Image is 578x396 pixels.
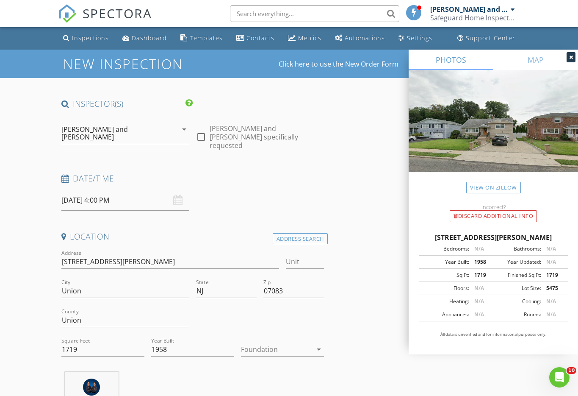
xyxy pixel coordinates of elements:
[132,34,167,42] div: Dashboard
[409,70,578,192] img: streetview
[430,14,515,22] div: Safeguard Home Inspectors, LLC
[493,271,541,279] div: Finished Sq Ft:
[298,34,321,42] div: Metrics
[279,61,398,67] a: Click here to use the New Order Form
[493,50,578,70] a: MAP
[546,311,556,318] span: N/A
[246,34,274,42] div: Contacts
[469,258,493,266] div: 1958
[549,367,570,388] iframe: Intercom live chat
[63,56,251,71] h1: New Inspection
[83,379,100,396] img: tom___fred_3.png
[546,258,556,265] span: N/A
[450,210,537,222] div: Discard Additional info
[273,233,328,245] div: Address Search
[233,31,278,46] a: Contacts
[421,284,469,292] div: Floors:
[58,11,152,29] a: SPECTORA
[210,124,324,150] label: [PERSON_NAME] and [PERSON_NAME] specifically requested
[430,5,509,14] div: [PERSON_NAME] and [PERSON_NAME]
[421,245,469,253] div: Bedrooms:
[454,31,519,46] a: Support Center
[474,298,484,305] span: N/A
[395,31,436,46] a: Settings
[61,231,324,242] h4: Location
[546,298,556,305] span: N/A
[421,311,469,318] div: Appliances:
[58,4,77,23] img: The Best Home Inspection Software - Spectora
[493,311,541,318] div: Rooms:
[61,98,193,109] h4: INSPECTOR(S)
[469,271,493,279] div: 1719
[72,34,109,42] div: Inspections
[419,332,568,337] p: All data is unverified and for informational purposes only.
[61,125,166,141] div: [PERSON_NAME] and [PERSON_NAME]
[285,31,325,46] a: Metrics
[61,173,324,184] h4: Date/Time
[474,311,484,318] span: N/A
[466,182,521,193] a: View on Zillow
[190,34,223,42] div: Templates
[474,284,484,292] span: N/A
[466,34,515,42] div: Support Center
[332,31,388,46] a: Automations (Basic)
[493,298,541,305] div: Cooling:
[83,4,152,22] span: SPECTORA
[419,232,568,243] div: [STREET_ADDRESS][PERSON_NAME]
[493,284,541,292] div: Lot Size:
[61,190,190,211] input: Select date
[567,367,576,374] span: 10
[230,5,399,22] input: Search everything...
[119,31,170,46] a: Dashboard
[493,258,541,266] div: Year Updated:
[60,31,112,46] a: Inspections
[314,344,324,354] i: arrow_drop_down
[177,31,226,46] a: Templates
[409,204,578,210] div: Incorrect?
[493,245,541,253] div: Bathrooms:
[407,34,432,42] div: Settings
[474,245,484,252] span: N/A
[541,271,565,279] div: 1719
[546,245,556,252] span: N/A
[345,34,385,42] div: Automations
[541,284,565,292] div: 5475
[421,271,469,279] div: Sq Ft:
[409,50,493,70] a: PHOTOS
[421,258,469,266] div: Year Built:
[421,298,469,305] div: Heating:
[179,124,189,134] i: arrow_drop_down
